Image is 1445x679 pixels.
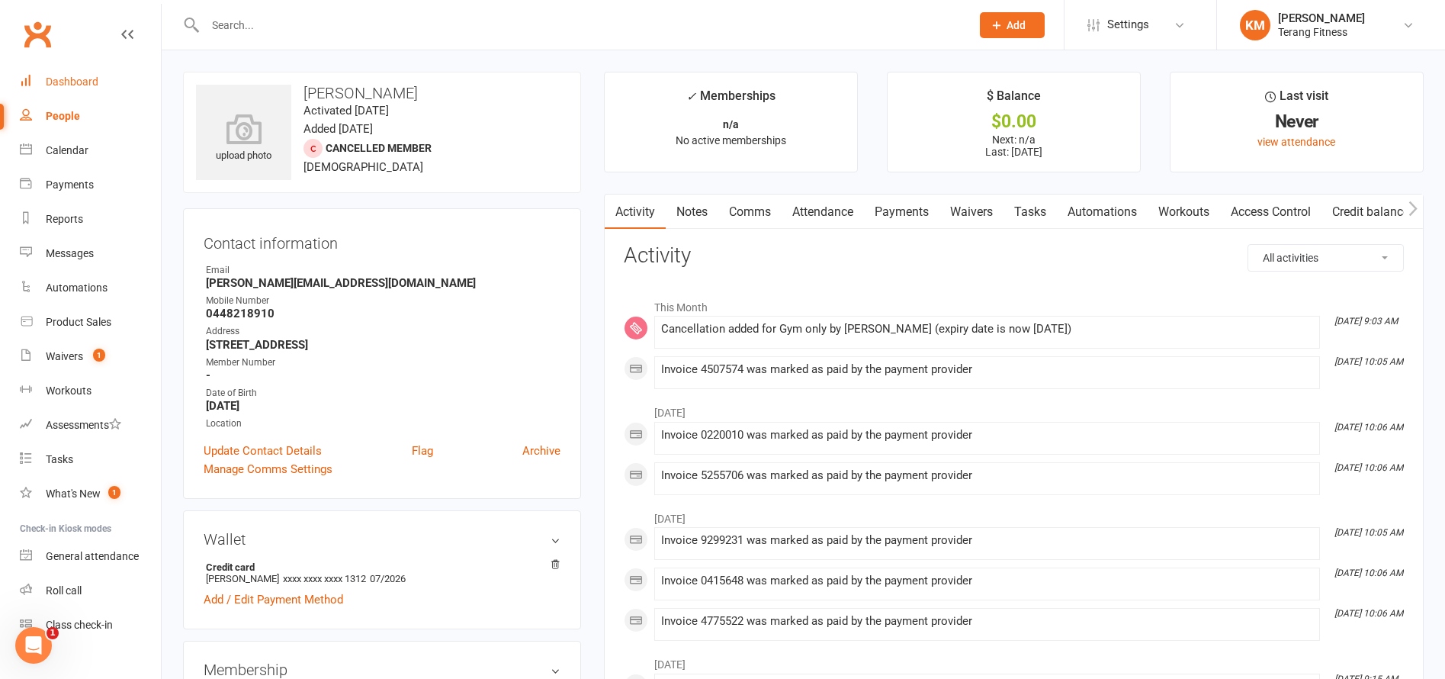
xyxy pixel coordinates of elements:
h3: Membership [204,661,560,678]
a: Tasks [1003,195,1057,230]
a: Class kiosk mode [20,608,161,642]
div: Member Number [206,356,560,370]
a: view attendance [1257,136,1335,148]
a: Payments [864,195,939,230]
a: People [20,99,161,134]
span: 1 [47,627,59,639]
i: [DATE] 10:06 AM [1334,422,1403,433]
div: Reports [46,213,83,225]
i: [DATE] 10:05 AM [1334,527,1403,538]
div: Product Sales [46,316,111,328]
li: [DATE] [624,503,1404,527]
div: Cancellation added for Gym only by [PERSON_NAME] (expiry date is now [DATE]) [661,323,1313,336]
span: Settings [1107,8,1149,42]
h3: Wallet [204,531,560,548]
a: Access Control [1220,195,1321,230]
strong: - [206,368,560,382]
a: What's New1 [20,477,161,511]
a: Attendance [782,195,864,230]
div: Messages [46,247,94,259]
i: [DATE] 10:06 AM [1334,608,1403,619]
a: Workouts [1148,195,1220,230]
div: Last visit [1265,86,1328,114]
a: Comms [718,195,782,230]
div: Workouts [46,385,92,397]
div: Address [206,324,560,339]
div: Mobile Number [206,294,560,308]
i: [DATE] 10:06 AM [1334,462,1403,473]
a: Activity [605,195,666,230]
span: [DEMOGRAPHIC_DATA] [303,160,423,174]
span: Add [1007,19,1026,31]
strong: [STREET_ADDRESS] [206,338,560,352]
a: Payments [20,168,161,202]
div: $0.00 [901,114,1126,130]
li: [PERSON_NAME] [204,559,560,587]
span: Cancelled member [326,142,432,154]
i: [DATE] 10:06 AM [1334,568,1403,578]
div: $ Balance [987,86,1041,114]
div: Terang Fitness [1278,25,1365,39]
a: Automations [1057,195,1148,230]
div: Waivers [46,350,83,362]
a: Workouts [20,374,161,408]
time: Added [DATE] [303,122,373,136]
div: Automations [46,282,108,294]
a: Roll call [20,574,161,608]
time: Activated [DATE] [303,104,389,117]
span: xxxx xxxx xxxx 1312 [283,573,366,584]
i: ✓ [686,89,696,104]
li: [DATE] [624,648,1404,673]
h3: Activity [624,244,1404,268]
span: 07/2026 [370,573,406,584]
strong: 0448218910 [206,307,560,320]
i: [DATE] 10:05 AM [1334,356,1403,367]
a: Notes [666,195,718,230]
a: Archive [522,442,560,460]
span: 1 [93,349,105,362]
a: Clubworx [18,15,56,53]
div: Location [206,417,560,431]
a: Manage Comms Settings [204,460,332,478]
div: Invoice 0220010 was marked as paid by the payment provider [661,429,1313,442]
div: What's New [46,488,101,500]
span: 1 [108,486,120,499]
div: Assessments [46,419,121,431]
h3: [PERSON_NAME] [196,85,568,101]
input: Search... [201,14,960,36]
div: Memberships [686,86,775,114]
div: Invoice 5255706 was marked as paid by the payment provider [661,469,1313,482]
li: This Month [624,291,1404,316]
a: Update Contact Details [204,442,322,460]
a: Automations [20,271,161,305]
div: Invoice 9299231 was marked as paid by the payment provider [661,534,1313,547]
i: [DATE] 9:03 AM [1334,316,1398,327]
a: Credit balance [1321,195,1420,230]
a: Dashboard [20,65,161,99]
div: upload photo [196,114,291,164]
strong: [DATE] [206,399,560,413]
div: General attendance [46,550,139,562]
a: Messages [20,237,161,271]
div: Never [1184,114,1409,130]
div: Email [206,263,560,278]
a: Product Sales [20,305,161,339]
div: Invoice 4507574 was marked as paid by the payment provider [661,363,1313,376]
iframe: Intercom live chat [15,627,52,664]
a: General attendance kiosk mode [20,539,161,574]
div: Roll call [46,584,82,597]
div: Calendar [46,144,88,156]
span: No active memberships [676,134,786,146]
a: Flag [412,442,433,460]
a: Tasks [20,442,161,477]
div: KM [1240,10,1270,40]
a: Assessments [20,408,161,442]
div: Invoice 4775522 was marked as paid by the payment provider [661,615,1313,628]
div: Tasks [46,453,73,465]
div: Date of Birth [206,386,560,401]
div: Payments [46,179,94,191]
a: Waivers 1 [20,339,161,374]
strong: Credit card [206,562,553,573]
a: Waivers [939,195,1003,230]
a: Add / Edit Payment Method [204,591,343,609]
